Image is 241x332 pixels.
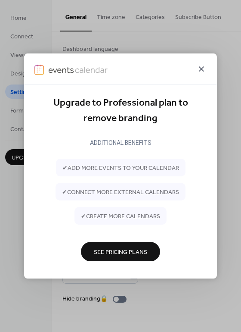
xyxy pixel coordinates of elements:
[62,188,179,197] span: ✔ connect more external calendars
[94,247,147,257] span: See Pricing Plans
[34,65,44,75] img: logo-icon
[81,212,160,221] span: ✔ create more calendars
[83,138,158,148] div: ADDITIONAL BENEFITS
[38,95,203,127] div: Upgrade to Professional plan to remove branding
[48,65,108,75] img: logo-type
[62,163,179,172] span: ✔ add more events to your calendar
[81,242,160,261] button: See Pricing Plans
